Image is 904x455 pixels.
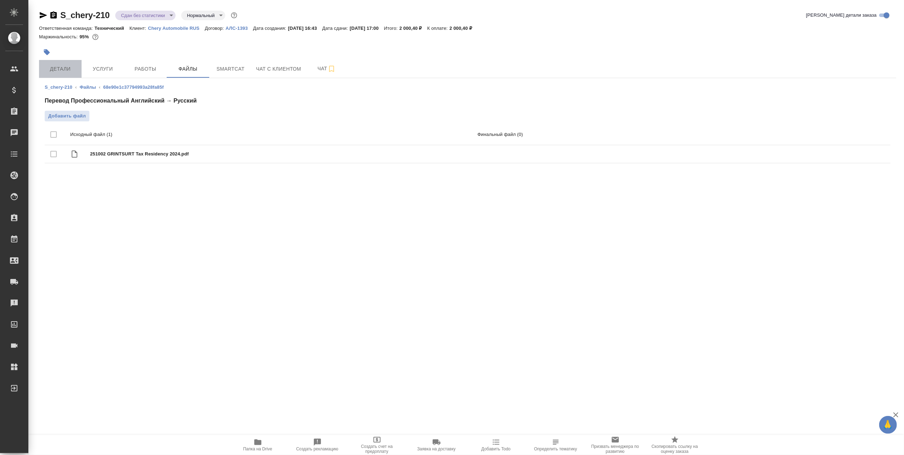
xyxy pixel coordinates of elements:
span: Создать счет на предоплату [351,444,403,454]
p: Chery Automobile RUS [148,26,205,31]
p: К оплате: [427,26,450,31]
button: Добавить тэг [39,44,55,60]
li: ‹ [99,84,100,91]
p: Маржинальность: [39,34,79,39]
p: Технический [95,26,129,31]
li: ‹ [75,84,77,91]
p: Финальный файл (0) [478,131,885,138]
button: Сдан без статистики [119,12,167,18]
a: 68e90e1c37794993a28fa85f [103,84,164,90]
span: Заявка на доставку [417,446,455,451]
label: Добавить файл [45,111,89,121]
span: Добавить Todo [481,446,510,451]
p: [DATE] 17:00 [350,26,384,31]
span: Добавить файл [48,113,86,120]
span: Детали [43,65,77,73]
span: Призвать менеджера по развитию [590,444,641,454]
a: Файлы [79,84,96,90]
p: Договор: [205,26,226,31]
p: Клиент: [129,26,148,31]
button: Создать рекламацию [288,435,347,455]
button: 76.01 RUB; [91,32,100,42]
button: Доп статусы указывают на важность/срочность заказа [229,11,239,20]
nav: breadcrumb [45,84,891,91]
span: Smartcat [213,65,248,73]
span: Файлы [171,65,205,73]
p: [DATE] 16:43 [288,26,322,31]
a: Chery Automobile RUS [148,25,205,31]
button: Заявка на доставку [407,435,466,455]
a: S_chery-210 [60,10,110,20]
span: [PERSON_NAME] детали заказа [806,12,877,19]
h4: Перевод Профессиональный Английский → Русский [45,97,891,105]
svg: Подписаться [327,65,336,73]
span: Чат [310,64,344,73]
span: Создать рекламацию [296,446,338,451]
span: Чат с клиентом [256,65,301,73]
button: Скопировать ссылку для ЯМессенджера [39,11,48,20]
button: 🙏 [879,416,897,434]
button: Создать счет на предоплату [347,435,407,455]
p: Итого: [384,26,399,31]
button: Скопировать ссылку на оценку заказа [645,435,705,455]
a: S_chery-210 [45,84,72,90]
span: 🙏 [882,417,894,432]
span: Услуги [86,65,120,73]
span: Определить тематику [534,446,577,451]
span: 251002 GRINTSURT Tax Residency 2024.pdf [90,150,488,158]
span: Скопировать ссылку на оценку заказа [649,444,700,454]
button: Определить тематику [526,435,586,455]
p: Дата создания: [253,26,288,31]
button: Нормальный [185,12,217,18]
button: Папка на Drive [228,435,288,455]
span: Работы [128,65,162,73]
a: АЛС-1393 [226,25,253,31]
div: Сдан без статистики [115,11,176,20]
p: АЛС-1393 [226,26,253,31]
p: 2 000,40 ₽ [399,26,427,31]
p: Ответственная команда: [39,26,95,31]
p: Исходный файл (1) [70,131,478,138]
button: Добавить Todo [466,435,526,455]
button: Призвать менеджера по развитию [586,435,645,455]
span: Папка на Drive [243,446,272,451]
p: 95% [79,34,90,39]
div: Сдан без статистики [181,11,225,20]
p: Дата сдачи: [322,26,350,31]
button: Скопировать ссылку [49,11,58,20]
p: 2 000,40 ₽ [449,26,477,31]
